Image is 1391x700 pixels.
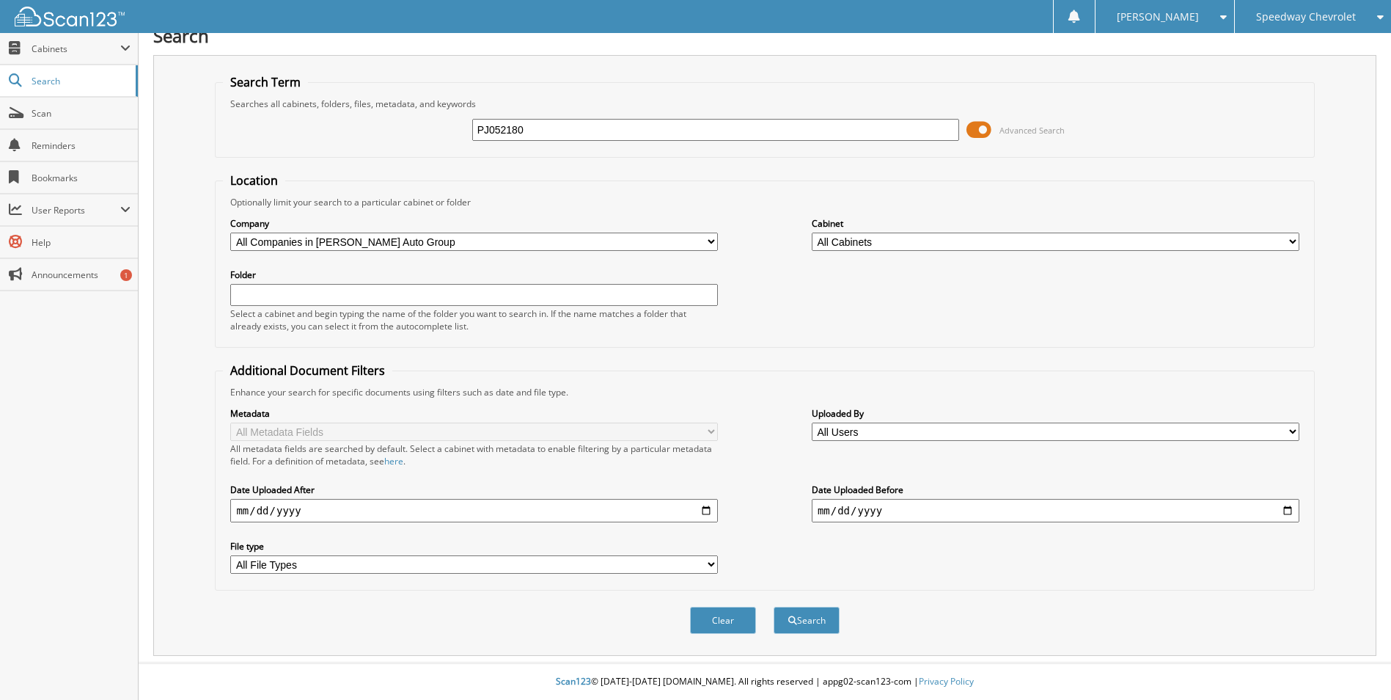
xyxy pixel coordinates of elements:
[690,607,756,634] button: Clear
[230,499,718,522] input: start
[230,307,718,332] div: Select a cabinet and begin typing the name of the folder you want to search in. If the name match...
[32,236,131,249] span: Help
[556,675,591,688] span: Scan123
[999,125,1065,136] span: Advanced Search
[139,664,1391,700] div: © [DATE]-[DATE] [DOMAIN_NAME]. All rights reserved | appg02-scan123-com |
[384,455,403,467] a: here
[230,407,718,420] label: Metadata
[774,607,840,634] button: Search
[153,23,1376,48] h1: Search
[223,362,392,379] legend: Additional Document Filters
[32,269,131,281] span: Announcements
[223,386,1306,398] div: Enhance your search for specific documents using filters such as date and file type.
[120,269,132,281] div: 1
[812,407,1299,420] label: Uploaded By
[230,217,718,230] label: Company
[919,675,974,688] a: Privacy Policy
[32,172,131,184] span: Bookmarks
[32,139,131,152] span: Reminders
[812,217,1299,230] label: Cabinet
[32,204,120,216] span: User Reports
[812,499,1299,522] input: end
[32,107,131,120] span: Scan
[15,7,125,26] img: scan123-logo-white.svg
[32,75,128,87] span: Search
[230,442,718,467] div: All metadata fields are searched by default. Select a cabinet with metadata to enable filtering b...
[230,269,718,281] label: Folder
[1117,12,1199,21] span: [PERSON_NAME]
[1318,630,1391,700] iframe: Chat Widget
[223,172,285,189] legend: Location
[812,484,1299,496] label: Date Uploaded Before
[230,540,718,553] label: File type
[230,484,718,496] label: Date Uploaded After
[1256,12,1356,21] span: Speedway Chevrolet
[223,74,308,90] legend: Search Term
[32,43,120,55] span: Cabinets
[223,196,1306,208] div: Optionally limit your search to a particular cabinet or folder
[223,98,1306,110] div: Searches all cabinets, folders, files, metadata, and keywords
